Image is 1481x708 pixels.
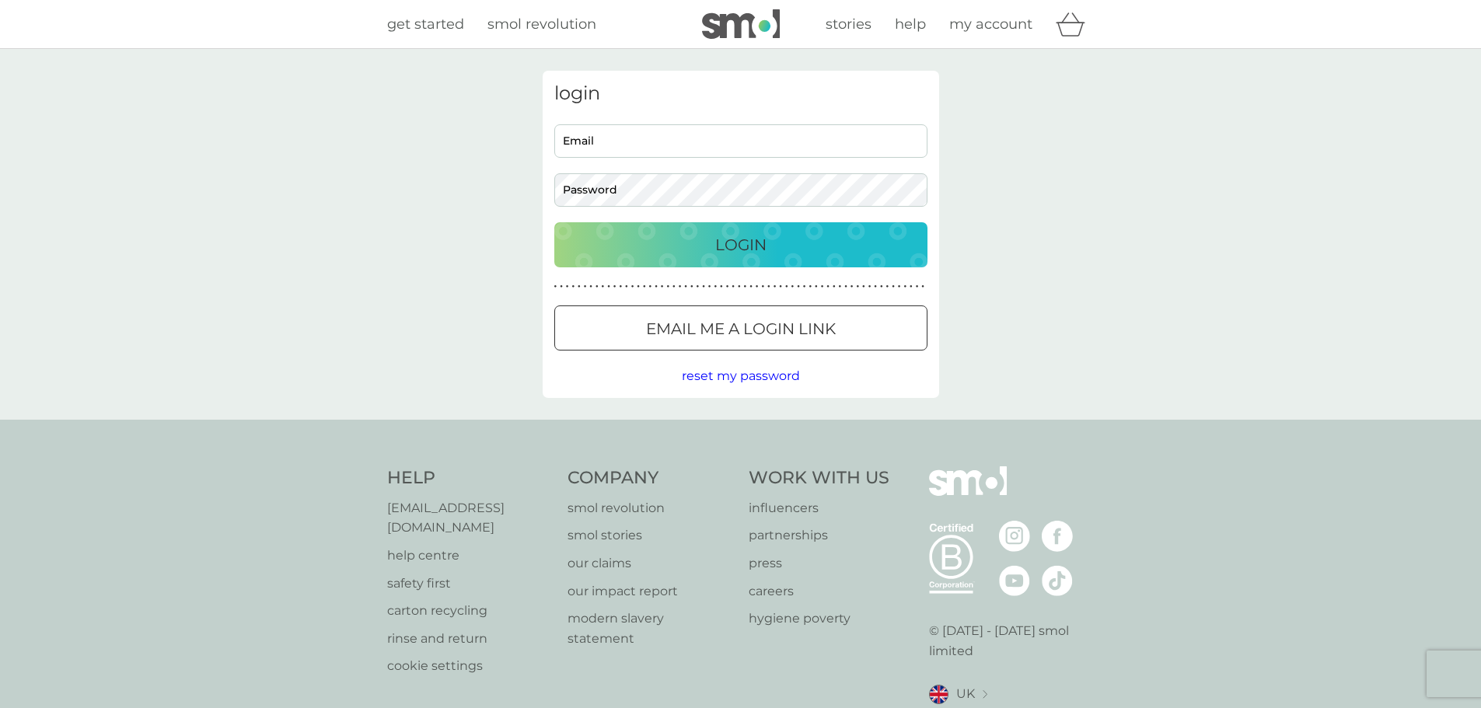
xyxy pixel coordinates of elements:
[637,283,640,291] p: ●
[749,581,889,602] a: careers
[874,283,877,291] p: ●
[625,283,628,291] p: ●
[655,283,658,291] p: ●
[690,283,693,291] p: ●
[602,283,605,291] p: ●
[779,283,782,291] p: ●
[774,283,777,291] p: ●
[749,525,889,546] a: partnerships
[767,283,770,291] p: ●
[756,283,759,291] p: ●
[715,232,767,257] p: Login
[895,16,926,33] span: help
[791,283,795,291] p: ●
[571,283,575,291] p: ●
[697,283,700,291] p: ●
[868,283,871,291] p: ●
[584,283,587,291] p: ●
[929,621,1095,661] p: © [DATE] - [DATE] smol limited
[631,283,634,291] p: ●
[568,498,733,518] a: smol revolution
[892,283,895,291] p: ●
[749,553,889,574] a: press
[880,283,883,291] p: ●
[661,283,664,291] p: ●
[554,283,557,291] p: ●
[749,466,889,490] h4: Work With Us
[589,283,592,291] p: ●
[803,283,806,291] p: ●
[714,283,717,291] p: ●
[1042,521,1073,552] img: visit the smol Facebook page
[387,601,553,621] a: carton recycling
[726,283,729,291] p: ●
[826,13,871,36] a: stories
[949,16,1032,33] span: my account
[815,283,818,291] p: ●
[619,283,622,291] p: ●
[487,16,596,33] span: smol revolution
[387,574,553,594] a: safety first
[487,13,596,36] a: smol revolution
[387,546,553,566] a: help centre
[999,521,1030,552] img: visit the smol Instagram page
[607,283,610,291] p: ●
[387,656,553,676] a: cookie settings
[387,498,553,538] p: [EMAIL_ADDRESS][DOMAIN_NAME]
[578,283,581,291] p: ●
[797,283,800,291] p: ●
[643,283,646,291] p: ●
[387,466,553,490] h4: Help
[568,466,733,490] h4: Company
[666,283,669,291] p: ●
[916,283,919,291] p: ●
[560,283,563,291] p: ●
[554,222,927,267] button: Login
[720,283,723,291] p: ●
[749,283,753,291] p: ●
[554,82,927,105] h3: login
[821,283,824,291] p: ●
[851,283,854,291] p: ●
[568,581,733,602] a: our impact report
[554,305,927,351] button: Email me a login link
[682,368,800,383] span: reset my password
[738,283,741,291] p: ●
[749,498,889,518] a: influencers
[702,9,780,39] img: smol
[566,283,569,291] p: ●
[568,553,733,574] a: our claims
[886,283,889,291] p: ●
[839,283,842,291] p: ●
[929,466,1007,519] img: smol
[1056,9,1095,40] div: basket
[387,13,464,36] a: get started
[646,316,836,341] p: Email me a login link
[568,609,733,648] a: modern slavery statement
[929,685,948,704] img: UK flag
[949,13,1032,36] a: my account
[862,283,865,291] p: ●
[921,283,924,291] p: ●
[684,283,687,291] p: ●
[732,283,735,291] p: ●
[708,283,711,291] p: ●
[672,283,676,291] p: ●
[785,283,788,291] p: ●
[999,565,1030,596] img: visit the smol Youtube page
[833,283,836,291] p: ●
[761,283,764,291] p: ●
[682,366,800,386] button: reset my password
[895,13,926,36] a: help
[596,283,599,291] p: ●
[387,629,553,649] p: rinse and return
[809,283,812,291] p: ●
[749,609,889,629] p: hygiene poverty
